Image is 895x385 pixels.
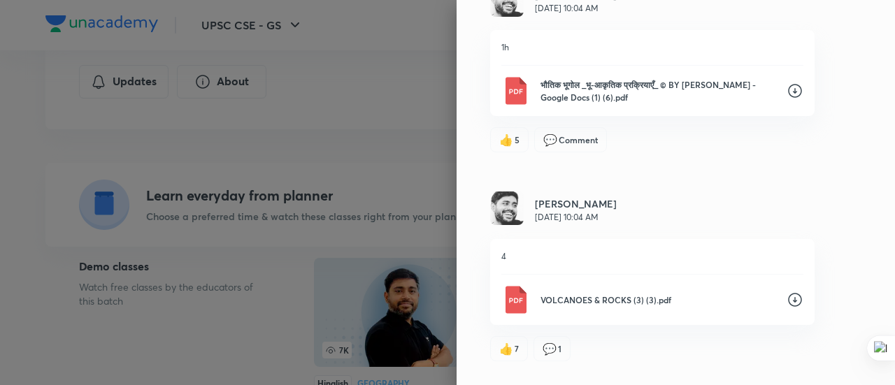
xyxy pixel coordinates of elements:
img: Avatar [490,191,524,225]
p: 4 [501,250,803,263]
span: 7 [515,342,519,355]
h6: [PERSON_NAME] [535,196,617,211]
p: भौतिक भूगोल _भू-आकृतिक प्रक्रियाएँ_ © BY [PERSON_NAME] - Google Docs (1) (6).pdf [540,78,775,103]
img: Pdf [501,286,529,314]
span: 1 [558,342,561,355]
p: VOLCANOES & ROCKS (3) (3).pdf [540,293,775,306]
span: comment [543,342,557,355]
span: like [499,342,513,355]
p: 1h [501,41,803,54]
img: Pdf [501,77,529,105]
span: like [499,133,513,146]
p: [DATE] 10:04 AM [535,2,617,15]
span: comment [543,133,557,146]
span: Comment [559,133,598,146]
span: 5 [515,133,520,146]
p: [DATE] 10:04 AM [535,211,617,224]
